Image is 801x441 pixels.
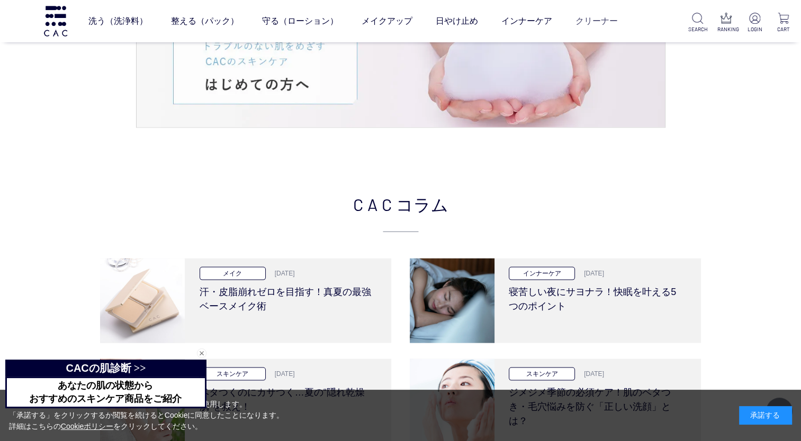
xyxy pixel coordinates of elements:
p: インナーケア [509,267,575,280]
span: コラム [396,191,448,217]
p: [DATE] [578,269,604,278]
a: 守る（ローション） [262,6,338,36]
p: LOGIN [745,25,764,33]
img: logo [42,6,69,36]
h3: ベタつくのにカサつく…夏の“隠れ乾燥肌”を救え！ [200,381,374,414]
p: スキンケア [200,368,266,381]
a: RANKING [717,13,735,33]
div: 当サイトでは、お客様へのサービス向上のためにCookieを使用します。 「承諾する」をクリックするか閲覧を続けるとCookieに同意したことになります。 詳細はこちらの をクリックしてください。 [9,399,284,432]
a: メイクアップ [361,6,412,36]
a: 洗う（洗浄料） [88,6,147,36]
img: 寝苦しい夜にサヨナラ！快眠を叶える5つのポイント [410,259,494,343]
a: CART [774,13,793,33]
a: インナーケア [501,6,552,36]
a: クリーナー [575,6,617,36]
a: Cookieポリシー [61,422,114,430]
a: 整える（パック） [170,6,238,36]
h2: CAC [100,191,701,232]
p: [DATE] [268,369,295,379]
a: LOGIN [745,13,764,33]
p: SEARCH [688,25,707,33]
h3: ジメジメ季節の必須ケア！肌のベタつき・毛穴悩みを防ぐ「正しい洗顔」とは？ [509,381,683,428]
p: [DATE] [268,269,295,278]
p: スキンケア [509,368,575,381]
h3: 寝苦しい夜にサヨナラ！快眠を叶える5つのポイント [509,280,683,314]
p: CART [774,25,793,33]
a: 日やけ止め [435,6,478,36]
p: [DATE] [578,369,604,379]
a: 寝苦しい夜にサヨナラ！快眠を叶える5つのポイント インナーケア [DATE] 寝苦しい夜にサヨナラ！快眠を叶える5つのポイント [410,259,701,343]
p: RANKING [717,25,735,33]
img: はじめての方へ [137,4,665,127]
a: はじめての方へはじめての方へ [137,4,665,127]
a: 汗・皮脂崩れゼロを目指す！真夏の最強ベースメイク術 メイク [DATE] 汗・皮脂崩れゼロを目指す！真夏の最強ベースメイク術 [100,259,391,343]
div: 承諾する [739,406,792,425]
img: 汗・皮脂崩れゼロを目指す！真夏の最強ベースメイク術 [100,259,185,343]
h3: 汗・皮脂崩れゼロを目指す！真夏の最強ベースメイク術 [200,280,374,314]
a: SEARCH [688,13,707,33]
p: メイク [200,267,266,280]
